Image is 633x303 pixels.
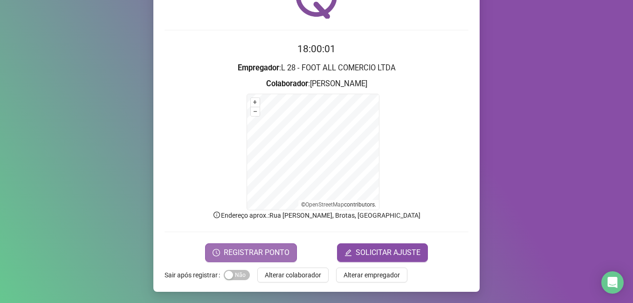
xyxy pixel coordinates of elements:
[301,201,376,208] li: © contributors.
[265,270,321,280] span: Alterar colaborador
[165,62,468,74] h3: : L 28 - FOOT ALL COMERCIO LTDA
[297,43,336,55] time: 18:00:01
[305,201,344,208] a: OpenStreetMap
[165,78,468,90] h3: : [PERSON_NAME]
[337,243,428,262] button: editSOLICITAR AJUSTE
[251,98,260,107] button: +
[336,268,407,282] button: Alterar empregador
[601,271,624,294] div: Open Intercom Messenger
[356,247,420,258] span: SOLICITAR AJUSTE
[205,243,297,262] button: REGISTRAR PONTO
[344,270,400,280] span: Alterar empregador
[251,107,260,116] button: –
[213,211,221,219] span: info-circle
[238,63,279,72] strong: Empregador
[257,268,329,282] button: Alterar colaborador
[344,249,352,256] span: edit
[266,79,308,88] strong: Colaborador
[165,268,224,282] label: Sair após registrar
[165,210,468,220] p: Endereço aprox. : Rua [PERSON_NAME], Brotas, [GEOGRAPHIC_DATA]
[213,249,220,256] span: clock-circle
[224,247,289,258] span: REGISTRAR PONTO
